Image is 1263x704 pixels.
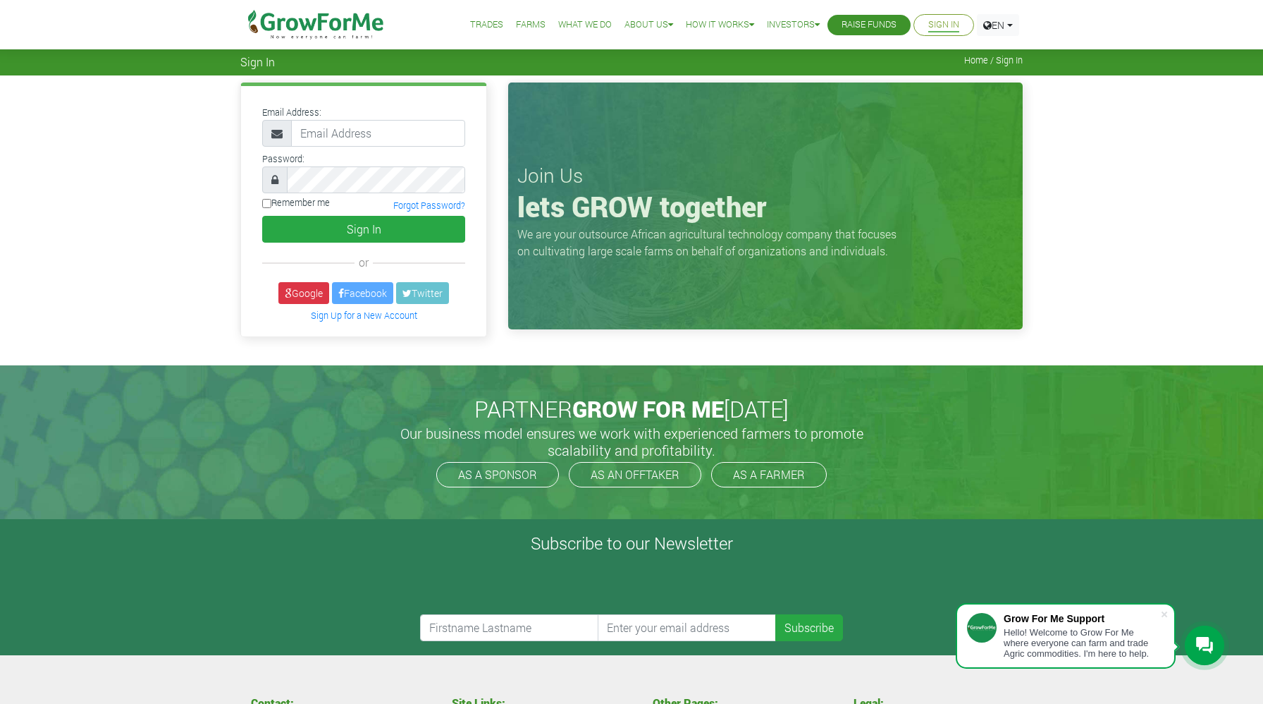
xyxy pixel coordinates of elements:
span: Sign In [240,55,275,68]
h2: PARTNER [DATE] [246,396,1017,423]
div: Grow For Me Support [1004,613,1160,624]
a: How it Works [686,18,754,32]
h4: Subscribe to our Newsletter [18,533,1245,554]
a: About Us [624,18,673,32]
input: Firstname Lastname [420,614,599,641]
p: We are your outsource African agricultural technology company that focuses on cultivating large s... [517,226,905,260]
button: Subscribe [775,614,843,641]
h3: Join Us [517,164,1014,188]
a: Forgot Password? [393,200,465,211]
input: Email Address [291,120,465,147]
a: AS A SPONSOR [436,462,559,487]
label: Email Address: [262,106,321,119]
label: Remember me [262,196,330,210]
a: Farms [516,18,546,32]
h1: lets GROW together [517,190,1014,224]
iframe: reCAPTCHA [420,559,634,614]
div: Hello! Welcome to Grow For Me where everyone can farm and trade Agric commodities. I'm here to help. [1004,627,1160,659]
input: Remember me [262,199,271,208]
h5: Our business model ensures we work with experienced farmers to promote scalability and profitabil... [385,425,878,459]
a: What We Do [558,18,612,32]
a: Raise Funds [842,18,897,32]
a: Trades [470,18,503,32]
input: Enter your email address [598,614,777,641]
a: Google [278,282,329,304]
a: Sign In [928,18,959,32]
button: Sign In [262,216,465,243]
span: GROW FOR ME [572,394,724,424]
label: Password: [262,152,304,166]
a: EN [977,14,1019,36]
span: Home / Sign In [964,55,1023,66]
a: AS AN OFFTAKER [569,462,701,487]
a: Sign Up for a New Account [311,310,417,321]
a: AS A FARMER [711,462,827,487]
a: Investors [767,18,820,32]
div: or [262,254,465,271]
